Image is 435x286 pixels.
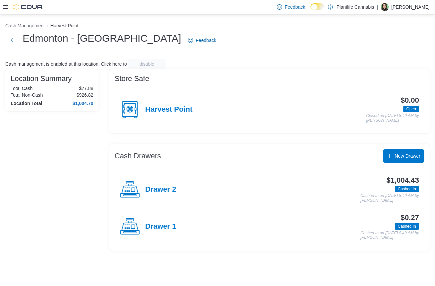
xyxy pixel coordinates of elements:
[5,22,430,30] nav: An example of EuiBreadcrumbs
[403,106,419,112] span: Open
[5,61,127,67] p: Cash management is enabled at this location. Click here to
[391,3,430,11] p: [PERSON_NAME]
[395,223,419,230] span: Cashed In
[145,105,193,114] h4: Harvest Point
[395,153,420,159] span: New Drawer
[336,3,374,11] p: Plantlife Cannabis
[360,194,419,203] p: Cashed In on [DATE] 8:49 AM by [PERSON_NAME]
[145,185,176,194] h4: Drawer 2
[285,4,305,10] span: Feedback
[79,86,93,91] p: $77.88
[366,114,419,123] p: Closed on [DATE] 8:49 AM by [PERSON_NAME]
[386,176,419,184] h3: $1,004.43
[11,75,72,83] h3: Location Summary
[115,152,161,160] h3: Cash Drawers
[23,32,181,45] h1: Edmonton - [GEOGRAPHIC_DATA]
[5,23,45,28] button: Cash Management
[395,186,419,192] span: Cashed In
[274,0,308,14] a: Feedback
[196,37,216,44] span: Feedback
[5,34,19,47] button: Next
[406,106,416,112] span: Open
[128,59,166,69] button: disable
[398,223,416,229] span: Cashed In
[73,101,93,106] h4: $1,004.70
[115,75,149,83] h3: Store Safe
[381,3,389,11] div: Jade Staines
[401,96,419,104] h3: $0.00
[11,92,43,98] h6: Total Non-Cash
[11,101,42,106] h4: Location Total
[11,86,33,91] h6: Total Cash
[310,3,324,10] input: Dark Mode
[145,222,176,231] h4: Drawer 1
[13,4,43,10] img: Cova
[401,214,419,222] h3: $0.27
[76,92,93,98] p: $926.82
[140,61,154,67] span: disable
[377,3,378,11] p: |
[50,23,78,28] button: Harvest Point
[360,231,419,240] p: Cashed In on [DATE] 8:49 AM by [PERSON_NAME]
[383,149,424,163] button: New Drawer
[398,186,416,192] span: Cashed In
[185,34,219,47] a: Feedback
